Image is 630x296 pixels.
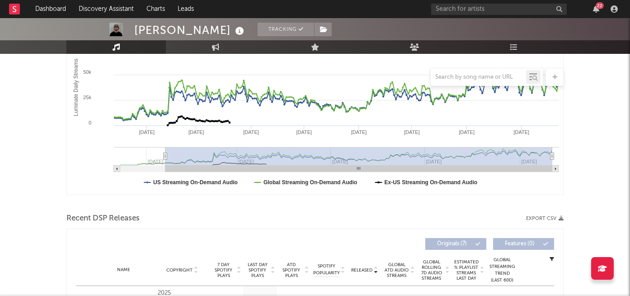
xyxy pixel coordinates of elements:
input: Search for artists [431,4,567,15]
span: Spotify Popularity [313,263,340,277]
text: [DATE] [351,129,367,135]
span: Originals ( 7 ) [431,241,473,247]
div: Global Streaming Trend (Last 60D) [489,257,516,284]
text: [DATE] [459,129,475,135]
svg: Luminate Daily Consumption [67,14,563,195]
span: Estimated % Playlist Streams Last Day [454,259,479,281]
text: Luminate Daily Streams [73,58,79,116]
text: [DATE] [188,129,204,135]
text: 25k [83,95,91,100]
div: Name [94,267,153,273]
div: 22 [596,2,604,9]
text: [DATE] [296,129,312,135]
text: Ex-US Streaming On-Demand Audio [385,179,478,186]
span: Copyright [166,267,193,273]
text: Global Streaming On-Demand Audio [263,179,357,186]
span: Global Rolling 7D Audio Streams [419,259,444,281]
button: Originals(7) [425,238,486,250]
span: Last Day Spotify Plays [245,262,269,278]
button: Export CSV [526,216,564,221]
button: 22 [593,5,599,13]
span: 7 Day Spotify Plays [212,262,235,278]
span: Global ATD Audio Streams [384,262,409,278]
button: Tracking [258,23,314,36]
span: ATD Spotify Plays [279,262,303,278]
text: US Streaming On-Demand Audio [153,179,238,186]
span: Recent DSP Releases [66,213,140,224]
text: [DATE] [404,129,420,135]
span: Released [351,267,372,273]
div: [PERSON_NAME] [134,23,246,38]
span: Features ( 0 ) [499,241,541,247]
button: Features(0) [493,238,554,250]
input: Search by song name or URL [431,74,526,81]
text: [DATE] [514,129,530,135]
text: 0 [89,120,91,125]
text: [DATE] [243,129,259,135]
text: [DATE] [139,129,155,135]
